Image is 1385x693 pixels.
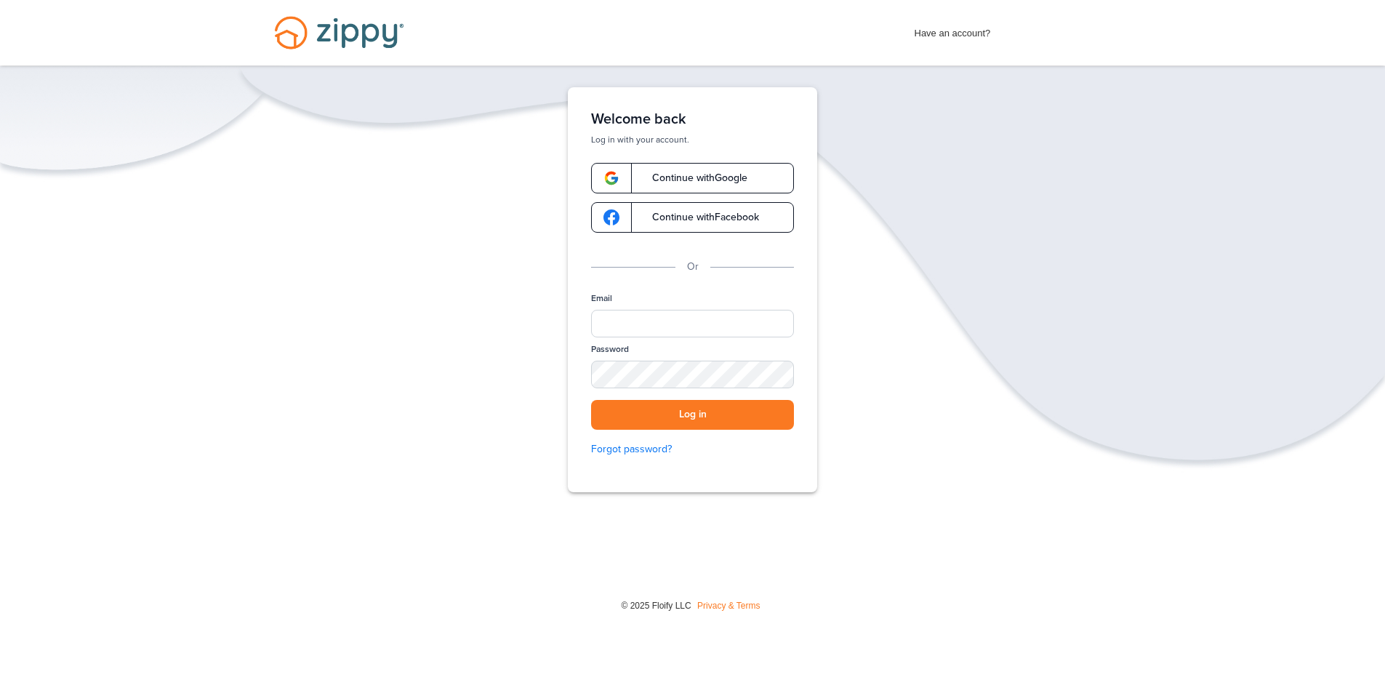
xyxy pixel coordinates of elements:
[591,163,794,193] a: google-logoContinue withGoogle
[603,209,619,225] img: google-logo
[591,111,794,128] h1: Welcome back
[638,212,759,223] span: Continue with Facebook
[638,173,747,183] span: Continue with Google
[621,601,691,611] span: © 2025 Floify LLC
[591,441,794,457] a: Forgot password?
[591,292,612,305] label: Email
[591,310,794,337] input: Email
[591,343,629,356] label: Password
[603,170,619,186] img: google-logo
[687,259,699,275] p: Or
[591,400,794,430] button: Log in
[591,361,794,388] input: Password
[697,601,760,611] a: Privacy & Terms
[591,134,794,145] p: Log in with your account.
[591,202,794,233] a: google-logoContinue withFacebook
[915,18,991,41] span: Have an account?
